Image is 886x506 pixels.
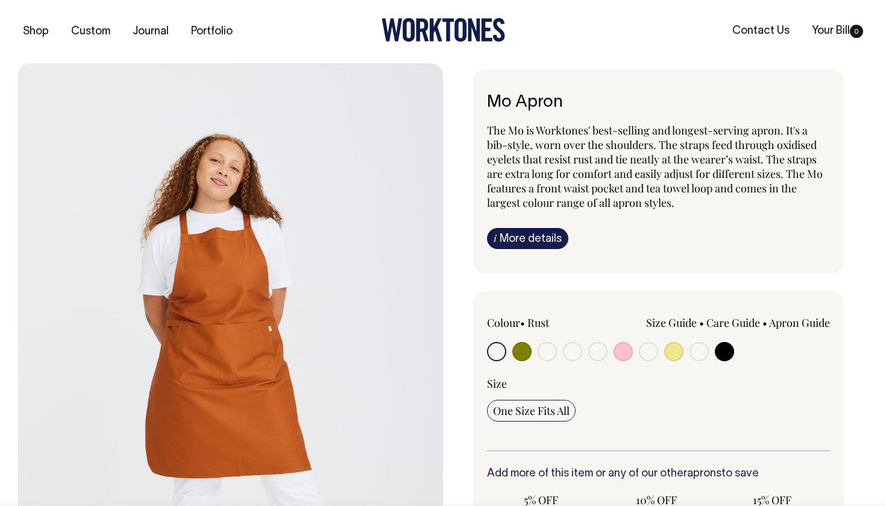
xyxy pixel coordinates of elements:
[487,400,576,422] input: One Size Fits All
[487,228,568,249] a: iMore details
[520,315,525,330] span: •
[487,315,624,330] div: Colour
[494,232,497,244] span: i
[699,315,704,330] span: •
[646,315,697,330] a: Size Guide
[186,22,237,42] a: Portfolio
[706,315,760,330] a: Care Guide
[487,123,823,210] span: The Mo is Worktones' best-selling and longest-serving apron. It's a bib-style, worn over the shou...
[762,315,767,330] span: •
[687,469,721,479] a: aprons
[727,21,794,41] a: Contact Us
[769,315,830,330] a: Apron Guide
[527,315,549,330] label: Rust
[850,25,863,38] span: 0
[18,22,54,42] a: Shop
[487,468,830,480] h6: Add more of this item or any of our other to save
[128,22,174,42] a: Journal
[493,403,570,418] span: One Size Fits All
[807,21,868,41] a: Your Bill0
[487,376,830,391] div: Size
[487,93,830,112] h6: Mo Apron
[66,22,115,42] a: Custom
